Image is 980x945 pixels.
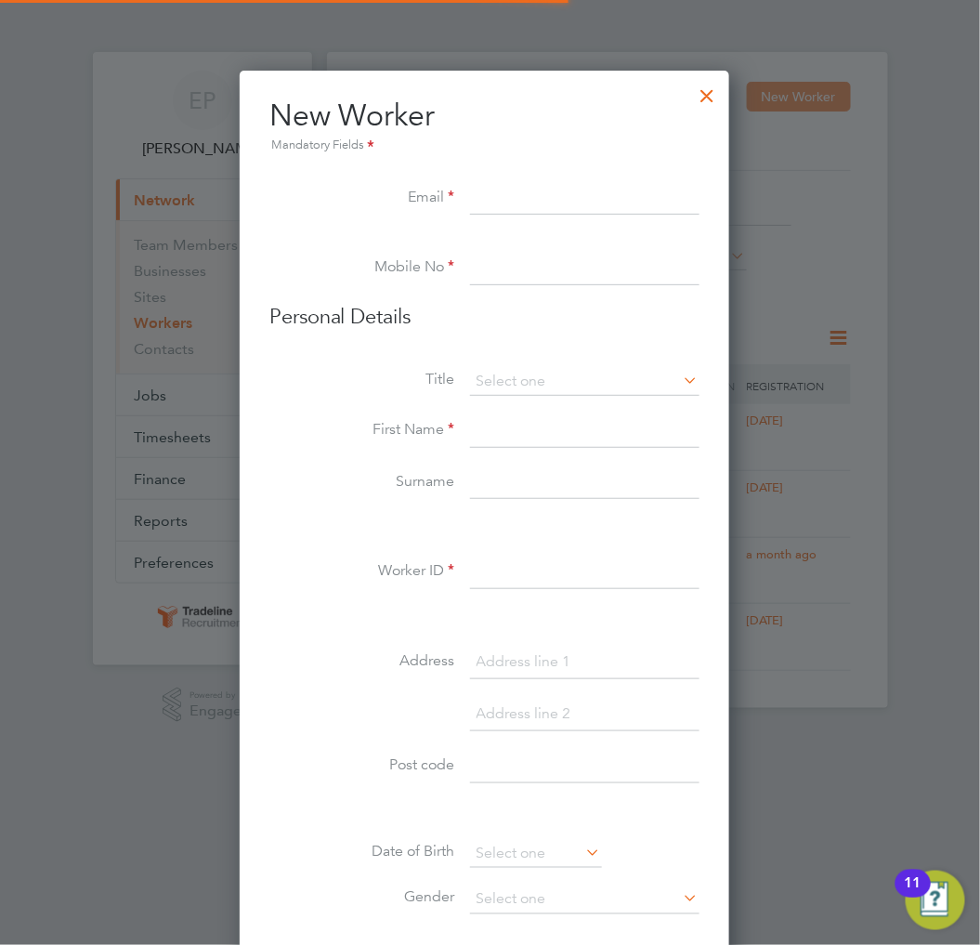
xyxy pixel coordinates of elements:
[269,257,455,277] label: Mobile No
[470,646,699,679] input: Address line 1
[269,420,455,440] label: First Name
[269,561,455,581] label: Worker ID
[269,755,455,775] label: Post code
[269,188,455,207] label: Email
[269,472,455,492] label: Surname
[906,871,965,930] button: Open Resource Center, 11 new notifications
[269,370,455,389] label: Title
[470,368,699,396] input: Select one
[470,698,699,731] input: Address line 2
[269,651,455,671] label: Address
[269,842,455,861] label: Date of Birth
[905,884,921,908] div: 11
[269,136,699,156] div: Mandatory Fields
[269,888,455,908] label: Gender
[269,304,699,331] h3: Personal Details
[470,840,602,868] input: Select one
[470,886,699,914] input: Select one
[269,97,699,156] h2: New Worker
